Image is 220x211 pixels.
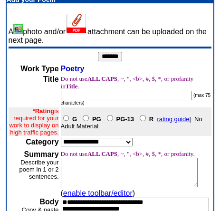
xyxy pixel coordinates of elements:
[9,14,212,45] td: A photo and/or attachment can be uploaded on the next page.
[157,115,189,123] a: rating guide
[24,150,59,158] b: Summary
[87,150,117,157] b: ALL CAPS
[33,107,55,115] b: *Rating
[61,115,202,130] font: | No Adult Material
[116,115,134,123] b: PG-13
[9,107,58,136] font: is required for your work to display on high traffic pages.
[61,150,195,157] font: Do not use , ~, ", <b>, #, $, *, or profanity.
[26,138,58,146] b: Category
[92,115,101,123] b: PG
[63,189,133,197] a: enable toolbar/editor
[61,65,85,73] span: Poetry
[20,65,58,73] b: Work Type
[19,159,58,180] font: Describe your poem in 1 or 2 sentences.
[66,83,78,90] b: Title
[66,14,87,34] img: Add Attachment
[149,115,153,123] b: R
[72,115,77,123] b: G
[43,75,59,83] b: Title
[61,75,194,90] font: Do not use , ~, ", <b>, #, $, *, or profanity in .
[87,75,117,82] b: ALL CAPS
[13,24,23,34] img: Add/Remove Photo
[40,198,59,206] b: Body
